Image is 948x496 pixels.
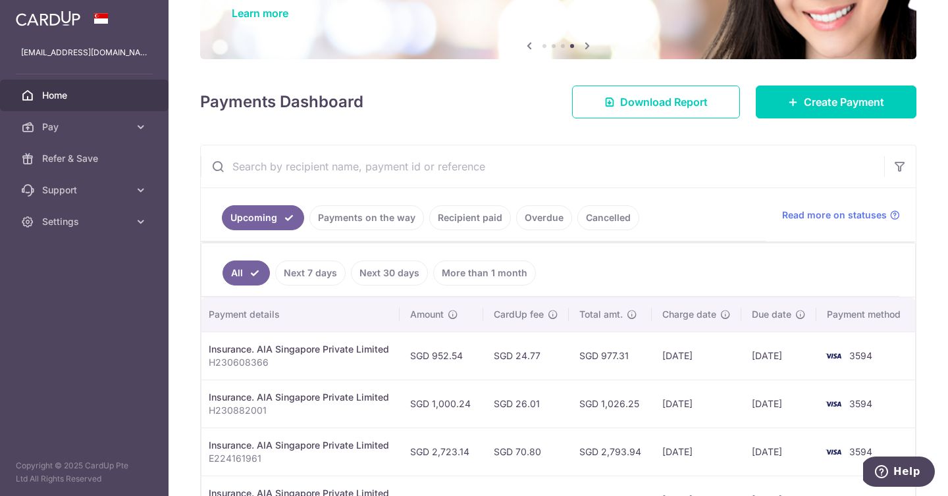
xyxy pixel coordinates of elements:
img: CardUp [16,11,80,26]
a: Payments on the way [309,205,424,230]
h4: Payments Dashboard [200,90,363,114]
span: CardUp fee [494,308,544,321]
a: Upcoming [222,205,304,230]
td: SGD 977.31 [569,332,652,380]
td: SGD 1,000.24 [400,380,483,428]
span: Charge date [662,308,716,321]
p: H230608366 [209,356,389,369]
a: Create Payment [756,86,916,118]
iframe: Opens a widget where you can find more information [863,457,935,489]
td: [DATE] [741,428,816,476]
img: Bank Card [820,444,847,460]
td: SGD 1,026.25 [569,380,652,428]
span: 3594 [849,446,872,457]
td: [DATE] [652,380,741,428]
div: Insurance. AIA Singapore Private Limited [209,391,389,404]
input: Search by recipient name, payment id or reference [201,145,884,187]
span: Refer & Save [42,152,129,165]
img: Bank Card [820,396,847,412]
a: Cancelled [577,205,639,230]
div: Insurance. AIA Singapore Private Limited [209,439,389,452]
span: Due date [752,308,791,321]
span: Read more on statuses [782,209,887,222]
td: [DATE] [741,332,816,380]
th: Payment details [198,297,400,332]
div: Insurance. AIA Singapore Private Limited [209,343,389,356]
a: More than 1 month [433,260,536,285]
span: 3594 [849,398,872,409]
td: [DATE] [741,380,816,428]
a: Learn more [232,7,288,20]
a: Next 7 days [275,260,346,285]
p: H230882001 [209,404,389,417]
a: Download Report [572,86,740,118]
span: 3594 [849,350,872,361]
p: E224161961 [209,452,389,465]
td: [DATE] [652,332,741,380]
span: Settings [42,215,129,228]
span: Support [42,184,129,197]
a: All [223,260,270,285]
a: Read more on statuses [782,209,900,222]
span: Pay [42,120,129,134]
a: Recipient paid [429,205,511,230]
td: SGD 70.80 [483,428,569,476]
a: Overdue [516,205,572,230]
th: Payment method [816,297,916,332]
img: Bank Card [820,348,847,364]
span: Create Payment [804,94,884,110]
td: SGD 24.77 [483,332,569,380]
td: SGD 2,723.14 [400,428,483,476]
td: SGD 26.01 [483,380,569,428]
td: [DATE] [652,428,741,476]
span: Amount [410,308,444,321]
a: Next 30 days [351,260,428,285]
span: Download Report [620,94,708,110]
td: SGD 2,793.94 [569,428,652,476]
td: SGD 952.54 [400,332,483,380]
p: [EMAIL_ADDRESS][DOMAIN_NAME] [21,46,147,59]
span: Total amt. [579,308,623,321]
span: Home [42,89,129,102]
